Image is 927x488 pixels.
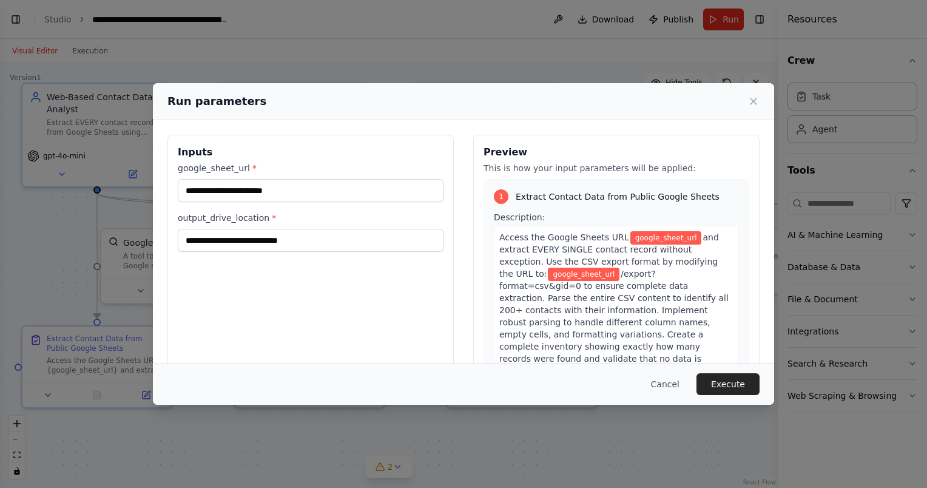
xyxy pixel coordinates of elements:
span: Description: [494,212,545,222]
label: output_drive_location [178,212,443,224]
span: and extract EVERY SINGLE contact record without exception. Use the CSV export format by modifying... [499,232,719,279]
button: Execute [696,373,760,395]
h3: Preview [484,145,749,160]
span: Extract Contact Data from Public Google Sheets [516,191,720,203]
label: google_sheet_url [178,162,443,174]
span: Variable: google_sheet_url [630,231,702,245]
p: This is how your input parameters will be applied: [484,162,749,174]
h2: Run parameters [167,93,266,110]
button: Cancel [641,373,689,395]
h3: Inputs [178,145,443,160]
span: Access the Google Sheets URL [499,232,629,242]
div: 1 [494,189,508,204]
span: Variable: google_sheet_url [548,268,619,281]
